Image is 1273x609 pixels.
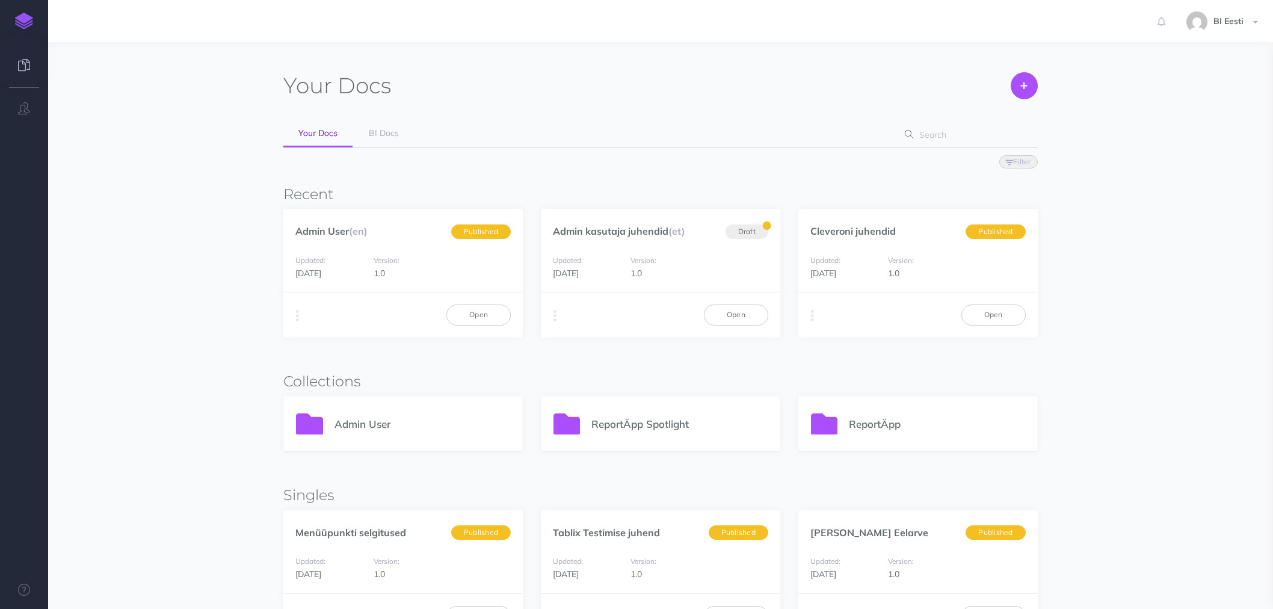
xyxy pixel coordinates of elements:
[810,569,836,580] span: [DATE]
[668,225,685,237] span: (et)
[295,557,325,566] small: Updated:
[295,268,321,279] span: [DATE]
[553,256,583,265] small: Updated:
[1186,11,1207,32] img: 9862dc5e82047a4d9ba6d08c04ce6da6.jpg
[553,225,685,237] a: Admin kasutaja juhendid(et)
[888,569,899,580] span: 1.0
[888,557,914,566] small: Version:
[15,13,33,29] img: logo-mark.svg
[630,268,642,279] span: 1.0
[374,256,399,265] small: Version:
[630,569,642,580] span: 1.0
[283,187,1037,202] h3: Recent
[283,374,1037,389] h3: Collections
[374,569,385,580] span: 1.0
[810,527,928,539] a: [PERSON_NAME] Eelarve
[298,128,338,138] span: Your Docs
[591,416,768,432] p: ReportÄpp Spotlight
[888,268,899,279] span: 1.0
[553,527,660,539] a: Tablix Testimise juhend
[283,72,391,99] h1: Docs
[630,557,656,566] small: Version:
[295,569,321,580] span: [DATE]
[811,413,838,434] img: icon-folder.svg
[446,304,511,325] a: Open
[354,120,414,147] a: BI Docs
[553,308,556,324] i: More actions
[349,225,368,237] span: (en)
[374,557,399,566] small: Version:
[811,308,814,324] i: More actions
[630,256,656,265] small: Version:
[283,487,1037,503] h3: Singles
[810,256,840,265] small: Updated:
[961,304,1026,325] a: Open
[888,256,914,265] small: Version:
[296,308,299,324] i: More actions
[553,557,583,566] small: Updated:
[334,416,511,432] p: Admin User
[849,416,1025,432] p: ReportÄpp
[295,256,325,265] small: Updated:
[553,569,579,580] span: [DATE]
[296,413,323,434] img: icon-folder.svg
[283,72,332,99] span: Your
[283,120,353,147] a: Your Docs
[704,304,768,325] a: Open
[916,124,1019,146] input: Search
[369,128,399,138] span: BI Docs
[295,527,406,539] a: Menüüpunkti selgitused
[553,268,579,279] span: [DATE]
[810,225,896,237] a: Cleveroni juhendid
[374,268,385,279] span: 1.0
[810,557,840,566] small: Updated:
[553,413,581,434] img: icon-folder.svg
[810,268,836,279] span: [DATE]
[999,155,1038,168] button: Filter
[295,225,368,237] a: Admin User(en)
[1207,16,1250,26] span: BI Eesti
